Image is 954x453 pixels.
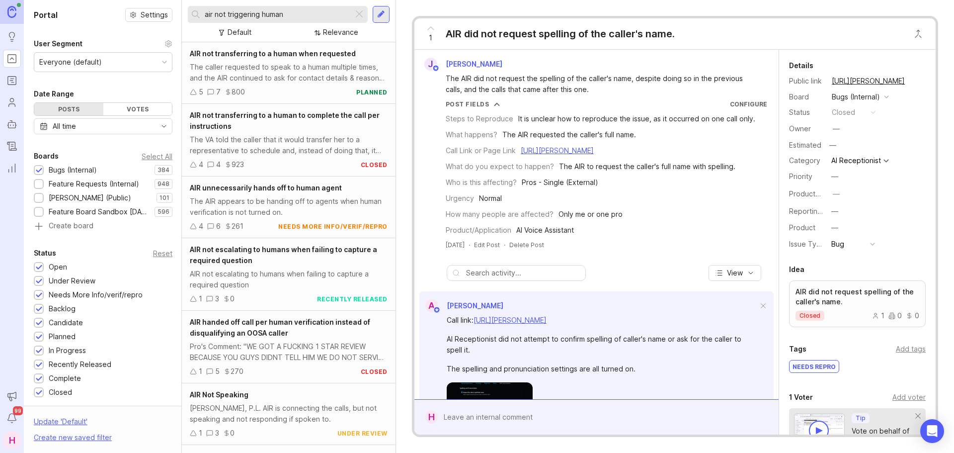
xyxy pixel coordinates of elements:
[892,392,926,403] div: Add voter
[205,9,349,20] input: Search...
[3,431,21,449] div: H
[826,139,839,152] div: —
[323,27,358,38] div: Relevance
[727,268,743,278] span: View
[789,391,813,403] div: 1 Voter
[34,432,112,443] div: Create new saved filter
[518,113,755,124] div: It is unclear how to reproduce the issue, as it occurred on one call only.
[34,222,172,231] a: Create board
[730,100,767,108] a: Configure
[190,390,248,399] span: AIR Not Speaking
[789,189,842,198] label: ProductboardID
[3,387,21,405] button: Announcements
[446,209,554,220] div: How many people are affected?
[832,107,855,118] div: closed
[361,161,388,169] div: closed
[419,299,503,312] a: A[PERSON_NAME]
[466,268,580,278] input: Search activity...
[429,32,432,43] span: 1
[831,157,881,164] div: AI Receptionist
[789,207,842,215] label: Reporting Team
[3,115,21,133] a: Autopilot
[789,107,824,118] div: Status
[49,179,139,189] div: Feature Requests (Internal)
[833,188,840,199] div: —
[158,208,169,216] p: 596
[190,111,380,130] span: AIR not transferring to a human to complete the call per instructions
[125,8,172,22] button: Settings
[425,299,438,312] div: A
[34,247,56,259] div: Status
[447,301,503,310] span: [PERSON_NAME]
[190,403,388,425] div: [PERSON_NAME], P.L. AIR is connecting the calls, but not speaking and not responding if spoken to.
[474,241,500,249] div: Edit Post
[888,312,902,319] div: 0
[831,206,838,217] div: —
[799,312,820,320] p: closed
[34,103,103,115] div: Posts
[789,155,824,166] div: Category
[789,264,804,275] div: Idea
[156,122,172,130] svg: toggle icon
[232,159,244,170] div: 923
[3,159,21,177] a: Reporting
[216,159,221,170] div: 4
[3,409,21,427] button: Notifications
[49,165,97,176] div: Bugs (Internal)
[447,363,758,374] div: The spelling and pronunciation settings are all turned on.
[446,241,465,249] time: [DATE]
[182,177,396,238] a: AIR unnecessarily hands off to human agentThe AIR appears to be handing off to agents when human ...
[34,38,82,50] div: User Segment
[231,366,243,377] div: 270
[830,187,843,200] button: ProductboardID
[49,345,86,356] div: In Progress
[53,121,76,132] div: All time
[230,293,235,304] div: 0
[190,341,388,363] div: Pro's Comment: "WE GOT A FUCKING 1 STAR REVIEW BECAUSE YOU GUYS DIDNT TELL HIM WE DO NOT SERVICE ...
[190,269,388,290] div: AIR not escalating to humans when failing to capture a required question
[3,93,21,111] a: Users
[831,171,838,182] div: —
[232,221,243,232] div: 261
[789,280,926,327] a: AIR did not request spelling of the caller's name.closed100
[709,265,761,281] button: View
[559,161,735,172] div: The AIR to request the caller's full name with spelling.
[39,57,102,68] div: Everyone (default)
[142,154,172,159] div: Select All
[215,366,220,377] div: 5
[361,367,388,376] div: closed
[3,72,21,90] a: Roadmaps
[906,312,919,319] div: 0
[34,88,74,100] div: Date Range
[215,293,219,304] div: 3
[230,428,235,439] div: 0
[182,238,396,311] a: AIR not escalating to humans when failing to capture a required questionAIR not escalating to hum...
[446,225,511,236] div: Product/Application
[789,91,824,102] div: Board
[789,172,812,181] label: Priority
[216,87,221,97] div: 7
[103,103,172,115] div: Votes
[424,58,437,71] div: J
[199,221,203,232] div: 4
[433,306,440,314] img: member badge
[446,100,489,108] div: Post Fields
[34,9,58,21] h1: Portal
[34,416,87,432] div: Update ' Default '
[199,293,202,304] div: 1
[447,382,533,432] img: https://canny-assets.io/images/4f9c66a1efd7009597dbe6e40d88ebbd.png
[446,73,759,95] div: The AIR did not request the spelling of the caller's name, despite doing so in the previous calls...
[832,91,880,102] div: Bugs (Internal)
[158,180,169,188] p: 948
[831,222,838,233] div: —
[228,27,251,38] div: Default
[3,137,21,155] a: Changelog
[278,222,388,231] div: needs more info/verif/repro
[49,262,67,272] div: Open
[521,146,594,155] a: [URL][PERSON_NAME]
[446,129,497,140] div: What happens?
[182,383,396,445] a: AIR Not Speaking[PERSON_NAME], P.L. AIR is connecting the calls, but not speaking and not respond...
[190,318,370,337] span: AIR handed off call per human verification instead of disqualifying an OOSA caller
[215,428,219,439] div: 3
[794,413,845,447] img: video-thumbnail-vote-d41b83416815613422e2ca741bf692cc.jpg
